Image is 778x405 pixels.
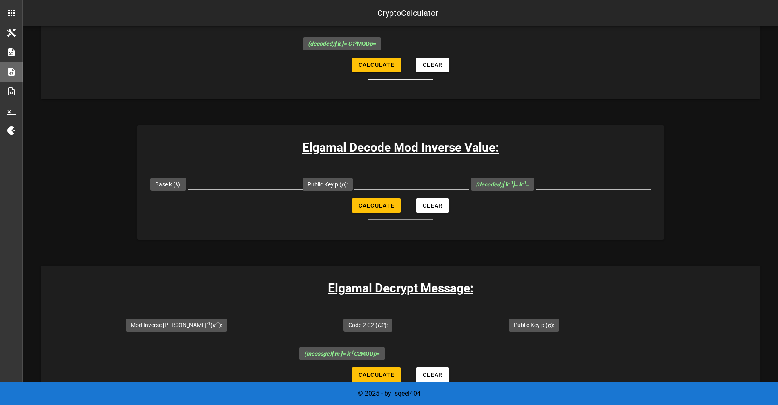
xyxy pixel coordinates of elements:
[358,372,395,378] span: Calculate
[416,198,449,213] button: Clear
[41,279,760,297] h3: Elgamal Decrypt Message:
[358,390,421,397] span: © 2025 - by: sqeel404
[308,40,376,47] span: MOD =
[422,202,443,209] span: Clear
[352,198,401,213] button: Calculate
[341,181,345,188] i: p
[332,350,342,357] b: [ m ]
[422,62,443,68] span: Clear
[334,40,343,47] b: [ k ]
[308,40,357,47] i: (decoded) = C1
[416,58,449,72] button: Clear
[131,321,222,329] label: Mod Inverse [PERSON_NAME] ( ):
[416,367,449,382] button: Clear
[25,3,44,23] button: nav-menu-toggle
[502,181,515,188] b: [ k ]
[207,321,210,326] sup: -1
[514,321,554,329] label: Public Key p ( ):
[215,321,219,326] sup: -1
[304,350,361,357] i: (message) = k C2
[373,350,377,357] i: p
[370,40,373,47] i: p
[155,180,181,188] label: Base k ( ):
[522,180,526,186] sup: -1
[304,350,380,357] span: MOD =
[358,202,395,209] span: Calculate
[352,367,401,382] button: Calculate
[422,372,443,378] span: Clear
[308,180,348,188] label: Public Key p ( ):
[212,322,219,328] i: k
[548,322,551,328] i: p
[377,322,384,328] i: C2
[355,40,357,45] sup: x
[137,138,664,157] h3: Elgamal Decode Mod Inverse Value:
[358,62,395,68] span: Calculate
[508,180,513,186] sup: -1
[348,321,388,329] label: Code 2 C2 ( ):
[476,181,529,188] span: =
[476,181,526,188] i: (decoded) = k
[377,7,438,19] div: CryptoCalculator
[175,181,178,188] i: k
[352,58,401,72] button: Calculate
[350,350,354,355] sup: -1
